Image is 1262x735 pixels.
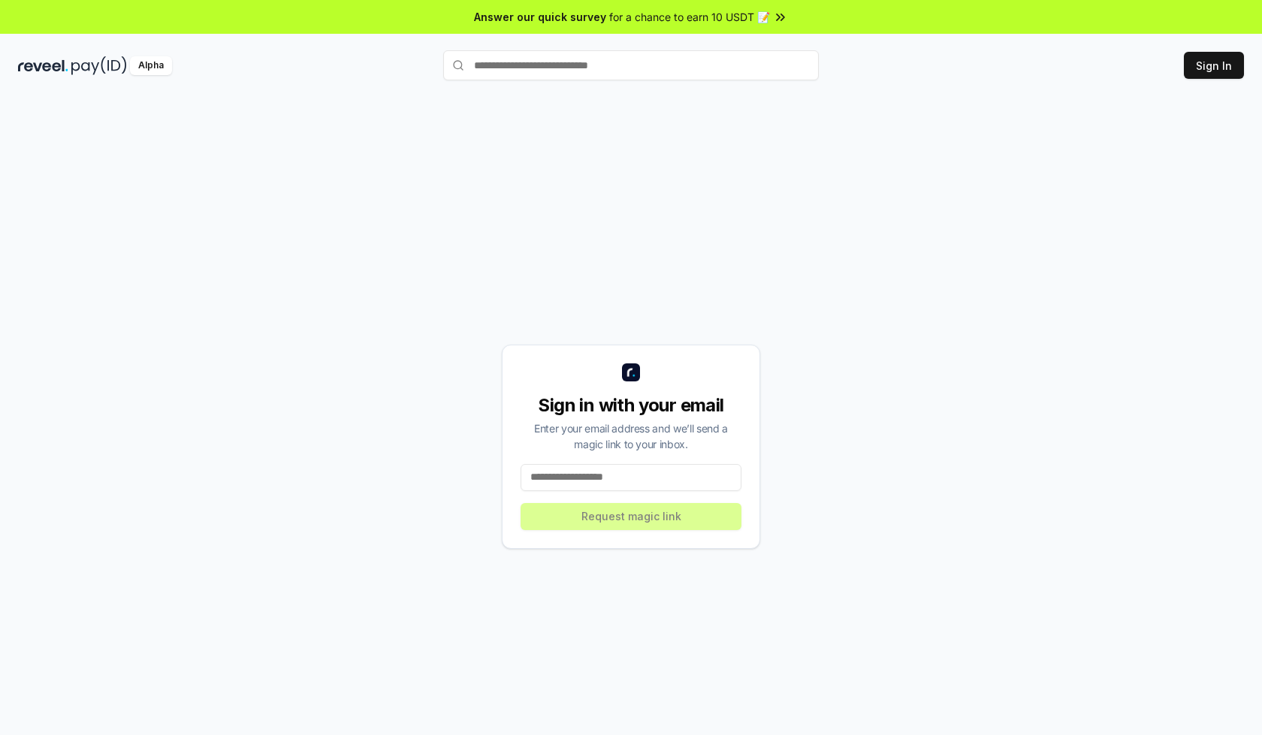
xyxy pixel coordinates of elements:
[609,9,770,25] span: for a chance to earn 10 USDT 📝
[474,9,606,25] span: Answer our quick survey
[521,420,741,452] div: Enter your email address and we’ll send a magic link to your inbox.
[521,393,741,417] div: Sign in with your email
[71,56,127,75] img: pay_id
[18,56,68,75] img: reveel_dark
[1184,52,1244,79] button: Sign In
[130,56,172,75] div: Alpha
[622,363,640,381] img: logo_small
